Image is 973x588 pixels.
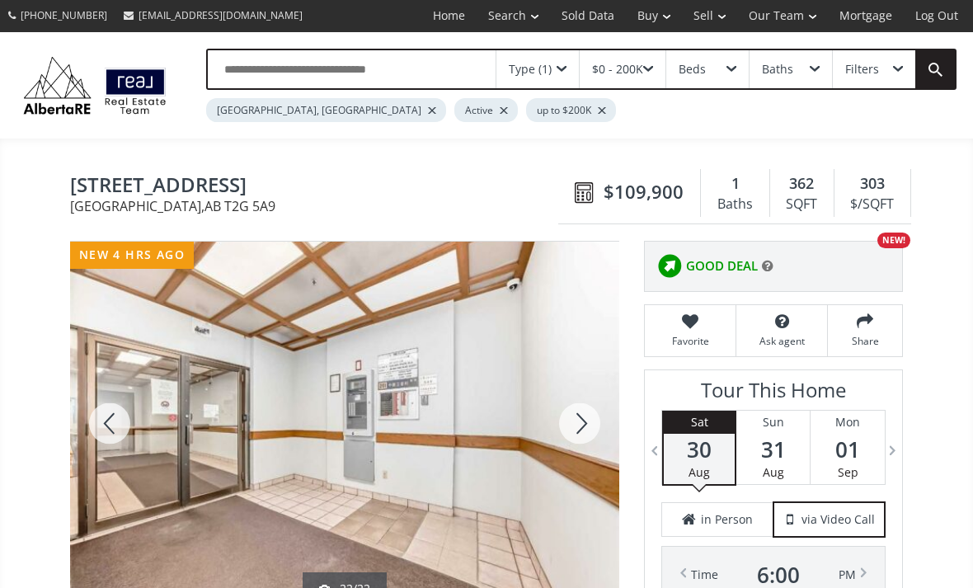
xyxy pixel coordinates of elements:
span: [GEOGRAPHIC_DATA] , AB T2G 5A9 [70,200,566,213]
span: Aug [763,464,784,480]
span: 30 [664,438,735,461]
span: Aug [689,464,710,480]
span: [PHONE_NUMBER] [21,8,107,22]
div: Baths [762,64,793,75]
div: 1 [709,173,760,195]
h3: Tour This Home [661,379,886,410]
div: up to $200K [526,98,616,122]
span: $109,900 [604,179,684,205]
div: 303 [843,173,902,195]
div: new 4 hrs ago [70,242,194,269]
span: 31 [736,438,810,461]
span: via Video Call [801,511,875,528]
span: 01 [811,438,885,461]
div: Sat [664,411,735,434]
div: Active [454,98,518,122]
span: 362 [789,173,814,195]
span: Share [836,334,894,348]
div: NEW! [877,233,910,248]
span: GOOD DEAL [686,257,758,275]
span: 116 3 Avenue SE #401 [70,174,566,200]
div: Filters [845,64,879,75]
span: Sep [838,464,858,480]
span: in Person [701,511,753,528]
div: [GEOGRAPHIC_DATA], [GEOGRAPHIC_DATA] [206,98,446,122]
span: [EMAIL_ADDRESS][DOMAIN_NAME] [139,8,303,22]
span: Favorite [653,334,727,348]
div: SQFT [778,192,825,217]
div: Type (1) [509,64,552,75]
div: Sun [736,411,810,434]
div: Beds [679,64,706,75]
div: $0 - 200K [592,64,643,75]
div: Baths [709,192,760,217]
img: rating icon [653,250,686,283]
img: Logo [16,53,173,118]
div: Mon [811,411,885,434]
div: $/SQFT [843,192,902,217]
span: Ask agent [745,334,819,348]
div: Time PM [691,563,856,586]
span: 6 : 00 [757,563,800,586]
